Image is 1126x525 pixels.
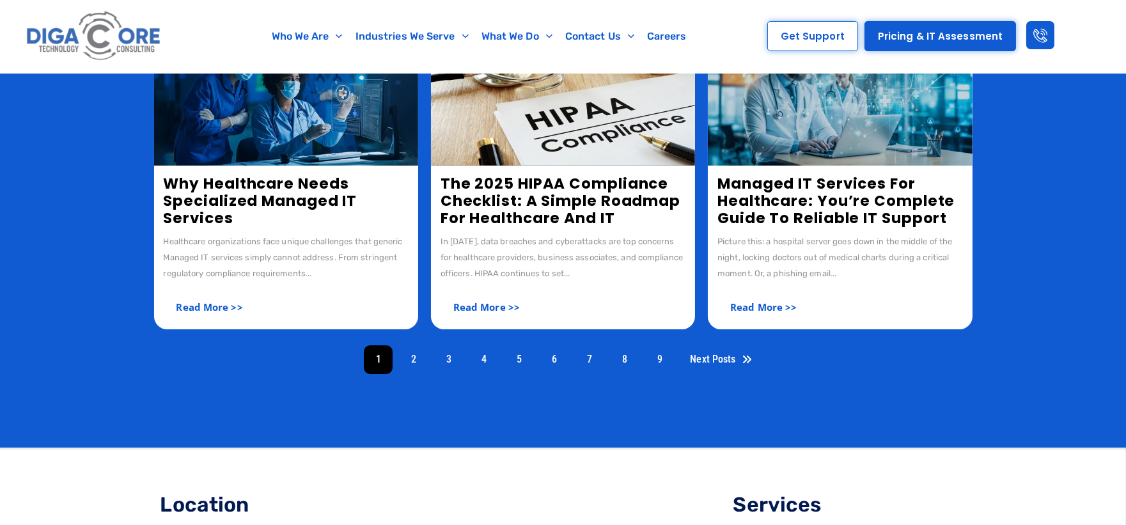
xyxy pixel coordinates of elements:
img: HIPAA compliance checklist [431,38,695,166]
a: Managed IT Services for Healthcare: You’re Complete Guide to Reliable IT Support [717,173,955,228]
h4: Location [160,494,393,515]
a: 7 [575,345,604,374]
a: Industries We Serve [349,22,475,51]
h4: Services [733,494,966,515]
a: 2 [399,345,428,374]
img: managed it services for healthcare [708,38,972,166]
img: Digacore logo 1 [23,6,165,67]
a: Who We Are [265,22,349,51]
a: Pricing & IT Assessment [864,21,1016,51]
a: Get Support [767,21,858,51]
nav: Menu [223,22,735,51]
span: Get Support [781,31,845,41]
a: Read More >> [441,294,533,320]
a: Careers [641,22,693,51]
span: 1 [364,345,393,374]
a: 4 [469,345,498,374]
a: 5 [504,345,533,374]
div: Healthcare organizations face unique challenges that generic Managed IT services simply cannot ad... [164,233,409,281]
div: Picture this: a hospital server goes down in the middle of the night, locking doctors out of medi... [717,233,962,281]
a: Contact Us [559,22,641,51]
a: Read More >> [717,294,809,320]
a: 3 [434,345,463,374]
a: 6 [540,345,568,374]
span: Pricing & IT Assessment [878,31,1003,41]
img: Why Healthcare Needs Specialized Managed IT Services [154,38,418,166]
a: 9 [645,345,674,374]
a: Why Healthcare Needs Specialized Managed IT Services [164,173,357,228]
a: 8 [610,345,639,374]
a: The 2025 HIPAA Compliance Checklist: A Simple Roadmap for Healthcare and IT [441,173,680,228]
div: In [DATE], data breaches and cyberattacks are top concerns for healthcare providers, business ass... [441,233,685,281]
a: Read More >> [164,294,256,320]
a: Next Posts [680,345,762,374]
a: What We Do [475,22,559,51]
